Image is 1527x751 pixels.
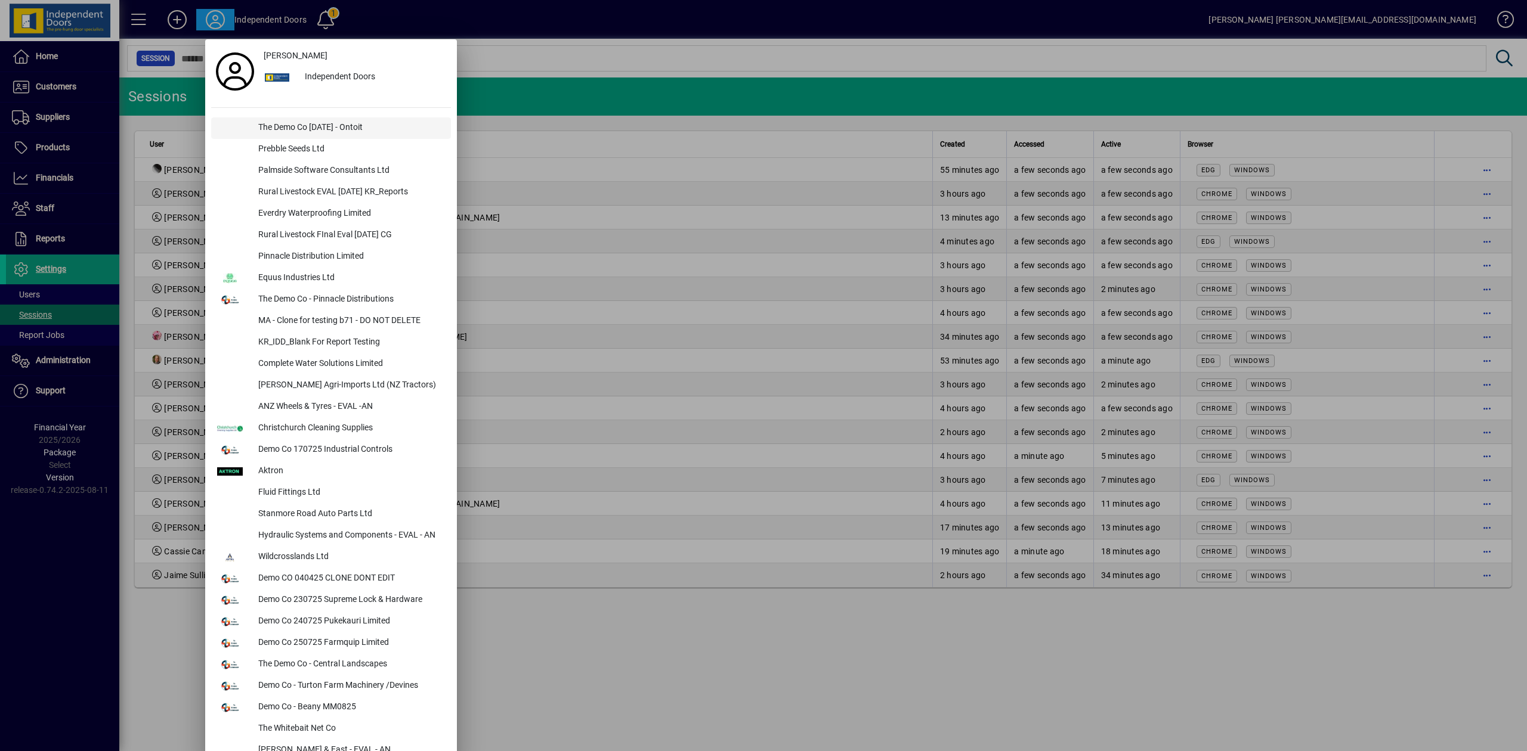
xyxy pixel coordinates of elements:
[211,418,451,439] button: Christchurch Cleaning Supplies
[259,67,451,88] button: Independent Doors
[249,504,451,525] div: Stanmore Road Auto Parts Ltd
[249,589,451,611] div: Demo Co 230725 Supreme Lock & Hardware
[249,268,451,289] div: Equus Industries Ltd
[249,396,451,418] div: ANZ Wheels & Tyres - EVAL -AN
[249,568,451,589] div: Demo CO 040425 CLONE DONT EDIT
[211,675,451,697] button: Demo Co - Turton Farm Machinery /Devines
[249,654,451,675] div: The Demo Co - Central Landscapes
[211,289,451,311] button: The Demo Co - Pinnacle Distributions
[249,311,451,332] div: MA - Clone for testing b71 - DO NOT DELETE
[211,353,451,375] button: Complete Water Solutions Limited
[259,45,451,67] a: [PERSON_NAME]
[211,439,451,461] button: Demo Co 170725 Industrial Controls
[211,396,451,418] button: ANZ Wheels & Tyres - EVAL -AN
[249,289,451,311] div: The Demo Co - Pinnacle Distributions
[211,203,451,225] button: Everdry Waterproofing Limited
[264,49,327,62] span: [PERSON_NAME]
[249,632,451,654] div: Demo Co 250725 Farmquip Limited
[249,117,451,139] div: The Demo Co [DATE] - Ontoit
[211,311,451,332] button: MA - Clone for testing b71 - DO NOT DELETE
[211,461,451,482] button: Aktron
[211,525,451,547] button: Hydraulic Systems and Components - EVAL - AN
[249,525,451,547] div: Hydraulic Systems and Components - EVAL - AN
[211,246,451,268] button: Pinnacle Distribution Limited
[249,418,451,439] div: Christchurch Cleaning Supplies
[211,332,451,353] button: KR_IDD_Blank For Report Testing
[249,375,451,396] div: [PERSON_NAME] Agri-Imports Ltd (NZ Tractors)
[211,182,451,203] button: Rural Livestock EVAL [DATE] KR_Reports
[211,547,451,568] button: Wildcrosslands Ltd
[249,461,451,482] div: Aktron
[249,332,451,353] div: KR_IDD_Blank For Report Testing
[211,139,451,160] button: Prebble Seeds Ltd
[211,697,451,718] button: Demo Co - Beany MM0825
[249,439,451,461] div: Demo Co 170725 Industrial Controls
[249,203,451,225] div: Everdry Waterproofing Limited
[295,67,451,88] div: Independent Doors
[249,482,451,504] div: Fluid Fittings Ltd
[249,139,451,160] div: Prebble Seeds Ltd
[211,117,451,139] button: The Demo Co [DATE] - Ontoit
[249,697,451,718] div: Demo Co - Beany MM0825
[249,611,451,632] div: Demo Co 240725 Pukekauri Limited
[249,353,451,375] div: Complete Water Solutions Limited
[211,61,259,82] a: Profile
[249,547,451,568] div: Wildcrosslands Ltd
[249,182,451,203] div: Rural Livestock EVAL [DATE] KR_Reports
[211,611,451,632] button: Demo Co 240725 Pukekauri Limited
[211,589,451,611] button: Demo Co 230725 Supreme Lock & Hardware
[211,268,451,289] button: Equus Industries Ltd
[249,718,451,740] div: The Whitebait Net Co
[211,654,451,675] button: The Demo Co - Central Landscapes
[211,160,451,182] button: Palmside Software Consultants Ltd
[211,718,451,740] button: The Whitebait Net Co
[249,160,451,182] div: Palmside Software Consultants Ltd
[249,246,451,268] div: Pinnacle Distribution Limited
[211,482,451,504] button: Fluid Fittings Ltd
[211,225,451,246] button: Rural Livestock FInal Eval [DATE] CG
[249,225,451,246] div: Rural Livestock FInal Eval [DATE] CG
[211,632,451,654] button: Demo Co 250725 Farmquip Limited
[211,504,451,525] button: Stanmore Road Auto Parts Ltd
[211,568,451,589] button: Demo CO 040425 CLONE DONT EDIT
[211,375,451,396] button: [PERSON_NAME] Agri-Imports Ltd (NZ Tractors)
[249,675,451,697] div: Demo Co - Turton Farm Machinery /Devines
